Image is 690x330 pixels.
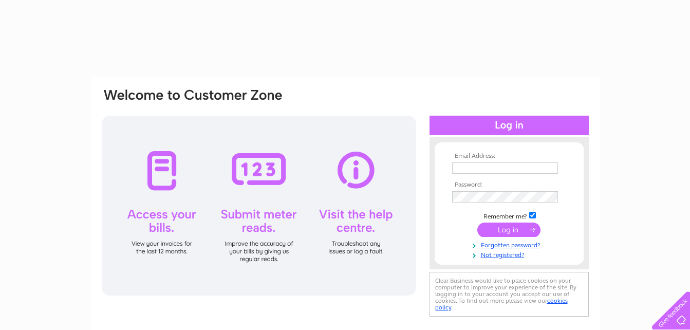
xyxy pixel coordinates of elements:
[477,223,540,237] input: Submit
[452,240,569,249] a: Forgotten password?
[452,249,569,259] a: Not registered?
[450,181,569,189] th: Password:
[435,297,568,311] a: cookies policy
[450,210,569,221] td: Remember me?
[450,153,569,160] th: Email Address:
[430,272,589,317] div: Clear Business would like to place cookies on your computer to improve your experience of the sit...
